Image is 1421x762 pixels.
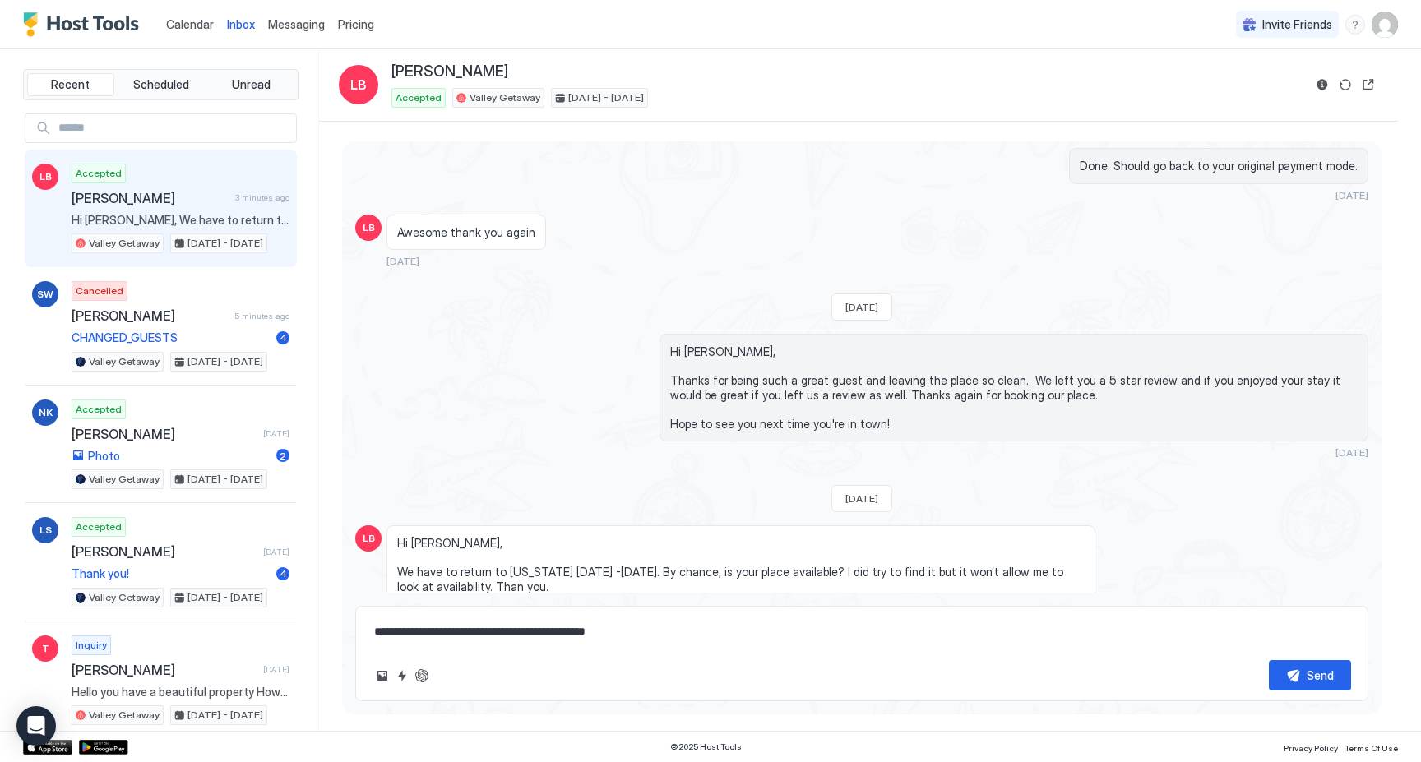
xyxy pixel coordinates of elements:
[1312,75,1332,95] button: Reservation information
[845,492,878,505] span: [DATE]
[235,192,289,203] span: 3 minutes ago
[470,90,540,105] span: Valley Getaway
[72,330,270,345] span: CHANGED_GUESTS
[568,90,644,105] span: [DATE] - [DATE]
[88,449,120,464] span: Photo
[1269,660,1351,690] button: Send
[232,77,271,92] span: Unread
[72,543,257,560] span: [PERSON_NAME]
[1345,743,1398,753] span: Terms Of Use
[268,16,325,33] a: Messaging
[386,255,419,267] span: [DATE]
[89,708,160,723] span: Valley Getaway
[23,69,299,100] div: tab-group
[1335,75,1355,95] button: Sync reservation
[1345,738,1398,755] a: Terms Of Use
[23,12,146,37] a: Host Tools Logo
[72,426,257,442] span: [PERSON_NAME]
[280,450,286,462] span: 2
[207,73,294,96] button: Unread
[89,590,160,605] span: Valley Getaway
[363,531,375,546] span: LB
[133,77,189,92] span: Scheduled
[37,287,53,302] span: SW
[42,641,49,656] span: T
[670,344,1358,431] span: Hi [PERSON_NAME], Thanks for being such a great guest and leaving the place so clean. We left you...
[76,520,122,534] span: Accepted
[373,666,392,686] button: Upload image
[363,220,375,235] span: LB
[72,213,289,228] span: Hi [PERSON_NAME], We have to return to [US_STATE] [DATE] -[DATE]. By chance, is your place availa...
[391,62,508,81] span: [PERSON_NAME]
[187,354,263,369] span: [DATE] - [DATE]
[76,402,122,417] span: Accepted
[1372,12,1398,38] div: User profile
[1307,667,1334,684] div: Send
[72,307,228,324] span: [PERSON_NAME]
[1080,159,1358,173] span: Done. Should go back to your original payment mode.
[72,685,289,700] span: Hello you have a beautiful property How far is the drive to Napa for the train ride?
[27,73,114,96] button: Recent
[234,311,289,321] span: 5 minutes ago
[263,547,289,557] span: [DATE]
[52,114,296,142] input: Input Field
[51,77,90,92] span: Recent
[1335,189,1368,201] span: [DATE]
[16,706,56,746] div: Open Intercom Messenger
[280,331,287,344] span: 4
[392,666,412,686] button: Quick reply
[397,536,1085,593] span: Hi [PERSON_NAME], We have to return to [US_STATE] [DATE] -[DATE]. By chance, is your place availa...
[39,169,52,184] span: LB
[39,523,52,538] span: LS
[227,16,255,33] a: Inbox
[187,236,263,251] span: [DATE] - [DATE]
[89,354,160,369] span: Valley Getaway
[1359,75,1378,95] button: Open reservation
[1284,743,1338,753] span: Privacy Policy
[166,16,214,33] a: Calendar
[79,740,128,755] a: Google Play Store
[72,566,270,581] span: Thank you!
[23,740,72,755] a: App Store
[263,428,289,439] span: [DATE]
[76,284,123,298] span: Cancelled
[396,90,442,105] span: Accepted
[76,166,122,181] span: Accepted
[39,405,53,420] span: NK
[412,666,432,686] button: ChatGPT Auto Reply
[166,17,214,31] span: Calendar
[187,708,263,723] span: [DATE] - [DATE]
[72,190,229,206] span: [PERSON_NAME]
[338,17,374,32] span: Pricing
[1262,17,1332,32] span: Invite Friends
[89,236,160,251] span: Valley Getaway
[670,741,742,752] span: © 2025 Host Tools
[118,73,205,96] button: Scheduled
[268,17,325,31] span: Messaging
[1335,446,1368,459] span: [DATE]
[1345,15,1365,35] div: menu
[227,17,255,31] span: Inbox
[1284,738,1338,755] a: Privacy Policy
[76,638,107,653] span: Inquiry
[89,472,160,487] span: Valley Getaway
[72,662,257,678] span: [PERSON_NAME]
[187,472,263,487] span: [DATE] - [DATE]
[263,664,289,675] span: [DATE]
[187,590,263,605] span: [DATE] - [DATE]
[280,567,287,580] span: 4
[397,225,535,240] span: Awesome thank you again
[845,301,878,313] span: [DATE]
[350,75,367,95] span: LB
